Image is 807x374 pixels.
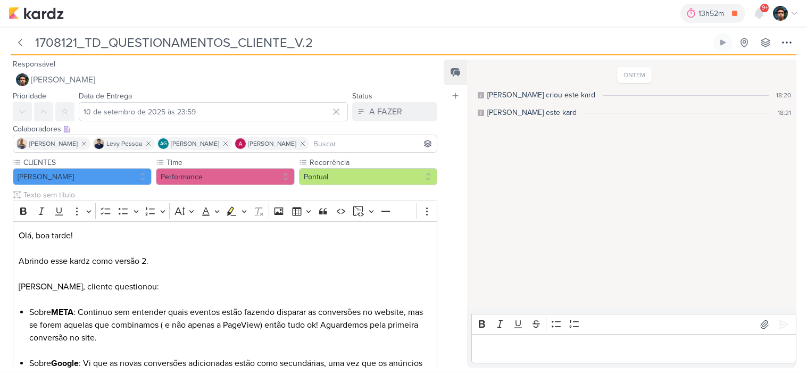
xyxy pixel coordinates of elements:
[352,92,372,101] label: Status
[29,139,78,148] span: [PERSON_NAME]
[309,157,438,168] label: Recorrência
[773,6,788,21] img: Nelito Junior
[106,139,142,148] span: Levy Pessoa
[719,38,727,47] div: Ligar relógio
[235,138,246,149] img: Alessandra Gomes
[762,4,768,12] span: 9+
[79,92,132,101] label: Data de Entrega
[51,307,73,318] strong: META
[487,89,595,101] div: [PERSON_NAME] criou este kard
[158,138,169,149] div: Aline Gimenez Graciano
[51,358,79,369] strong: Google
[156,168,295,185] button: Performance
[29,306,432,357] li: Sobre : Continuo sem entender quais eventos estão fazendo disparar as conversões no website, mas ...
[32,33,711,52] input: Kard Sem Título
[487,107,577,118] div: [PERSON_NAME] este kard
[13,123,437,135] div: Colaboradores
[778,108,791,118] div: 18:21
[698,8,727,19] div: 13h52m
[19,229,432,306] p: Olá, boa tarde! Abrindo esse kardz como versão 2. [PERSON_NAME], cliente questionou:
[13,201,437,221] div: Editor toolbar
[311,137,435,150] input: Buscar
[16,138,27,149] img: Iara Santos
[13,168,152,185] button: [PERSON_NAME]
[171,139,219,148] span: [PERSON_NAME]
[776,90,791,100] div: 18:20
[94,138,104,149] img: Levy Pessoa
[16,73,29,86] img: Nelito Junior
[299,168,438,185] button: Pontual
[369,105,402,118] div: A FAZER
[471,314,796,335] div: Editor toolbar
[13,92,46,101] label: Prioridade
[13,70,437,89] button: [PERSON_NAME]
[160,142,167,147] p: AG
[471,334,796,363] div: Editor editing area: main
[248,139,296,148] span: [PERSON_NAME]
[13,60,55,69] label: Responsável
[31,73,95,86] span: [PERSON_NAME]
[165,157,295,168] label: Time
[21,189,437,201] input: Texto sem título
[9,7,64,20] img: kardz.app
[79,102,348,121] input: Select a date
[352,102,437,121] button: A FAZER
[22,157,152,168] label: CLIENTES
